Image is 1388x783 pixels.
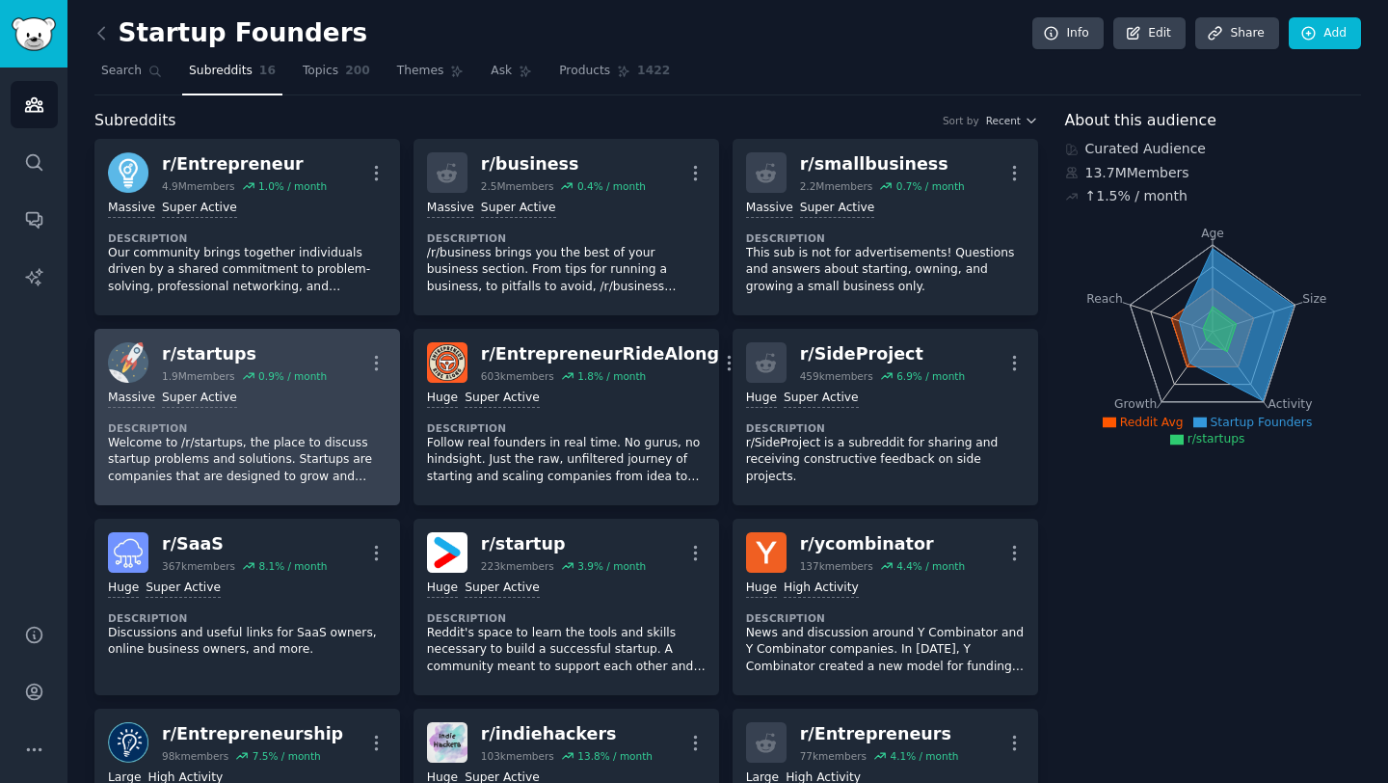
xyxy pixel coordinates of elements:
a: Search [94,56,169,95]
span: Search [101,63,142,80]
tspan: Age [1201,227,1224,240]
tspan: Growth [1114,397,1157,411]
a: startupsr/startups1.9Mmembers0.9% / monthMassiveSuper ActiveDescriptionWelcome to /r/startups, th... [94,329,400,505]
tspan: Reach [1086,291,1123,305]
div: 603k members [481,369,554,383]
div: r/ SaaS [162,532,327,556]
div: ↑ 1.5 % / month [1085,186,1188,206]
div: r/ indiehackers [481,722,653,746]
span: About this audience [1065,109,1216,133]
p: Discussions and useful links for SaaS owners, online business owners, and more. [108,625,387,659]
div: 0.4 % / month [577,179,646,193]
div: Super Active [162,390,237,408]
span: 16 [259,63,276,80]
a: Themes [390,56,471,95]
div: r/ business [481,152,646,176]
a: Ask [484,56,539,95]
p: News and discussion around Y Combinator and Y Combinator companies. In [DATE], Y Combinator creat... [746,625,1025,676]
div: Massive [108,200,155,218]
div: Massive [427,200,474,218]
div: Super Active [465,580,540,598]
div: Sort by [943,114,979,127]
span: Topics [303,63,338,80]
span: Themes [397,63,444,80]
div: 223k members [481,559,554,573]
a: Products1422 [552,56,677,95]
div: Huge [427,580,458,598]
div: r/ Entrepreneurs [800,722,959,746]
a: Share [1195,17,1278,50]
span: Subreddits [94,109,176,133]
a: r/SideProject459kmembers6.9% / monthHugeSuper ActiveDescriptionr/SideProject is a subreddit for s... [733,329,1038,505]
img: ycombinator [746,532,787,573]
span: Reddit Avg [1120,416,1184,429]
div: Huge [746,390,777,408]
p: Reddit's space to learn the tools and skills necessary to build a successful startup. A community... [427,625,706,676]
div: Curated Audience [1065,139,1362,159]
div: r/ Entrepreneurship [162,722,343,746]
span: Products [559,63,610,80]
p: Follow real founders in real time. No gurus, no hindsight. Just the raw, unfiltered journey of st... [427,435,706,486]
h2: Startup Founders [94,18,367,49]
div: 0.7 % / month [896,179,965,193]
a: SaaSr/SaaS367kmembers8.1% / monthHugeSuper ActiveDescriptionDiscussions and useful links for SaaS... [94,519,400,695]
div: 1.0 % / month [258,179,327,193]
img: SaaS [108,532,148,573]
div: 2.2M members [800,179,873,193]
dt: Description [746,611,1025,625]
a: Info [1032,17,1104,50]
div: Huge [746,580,777,598]
dt: Description [427,231,706,245]
div: 3.9 % / month [577,559,646,573]
button: Recent [986,114,1038,127]
div: 367k members [162,559,235,573]
dt: Description [427,421,706,435]
div: 13.8 % / month [577,749,653,763]
div: Super Active [481,200,556,218]
a: Subreddits16 [182,56,282,95]
div: 4.9M members [162,179,235,193]
span: Subreddits [189,63,253,80]
p: r/SideProject is a subreddit for sharing and receiving constructive feedback on side projects. [746,435,1025,486]
div: Huge [427,390,458,408]
img: Entrepreneur [108,152,148,193]
div: r/ EntrepreneurRideAlong [481,342,719,366]
div: r/ ycombinator [800,532,965,556]
div: 7.5 % / month [253,749,321,763]
img: EntrepreneurRideAlong [427,342,467,383]
p: This sub is not for advertisements! Questions and answers about starting, owning, and growing a s... [746,245,1025,296]
div: 6.9 % / month [896,369,965,383]
span: Startup Founders [1211,416,1313,429]
div: r/ Entrepreneur [162,152,327,176]
div: 459k members [800,369,873,383]
div: 77k members [800,749,867,763]
dt: Description [746,421,1025,435]
div: 98k members [162,749,228,763]
tspan: Activity [1268,397,1312,411]
div: 103k members [481,749,554,763]
dt: Description [427,611,706,625]
div: Super Active [465,390,540,408]
div: 1.8 % / month [577,369,646,383]
div: r/ startup [481,532,646,556]
img: startup [427,532,467,573]
span: Recent [986,114,1021,127]
a: Topics200 [296,56,377,95]
div: Super Active [146,580,221,598]
a: r/smallbusiness2.2Mmembers0.7% / monthMassiveSuper ActiveDescriptionThis sub is not for advertise... [733,139,1038,315]
tspan: Size [1302,291,1326,305]
a: r/business2.5Mmembers0.4% / monthMassiveSuper ActiveDescription/r/business brings you the best of... [414,139,719,315]
div: Massive [746,200,793,218]
dt: Description [108,231,387,245]
a: startupr/startup223kmembers3.9% / monthHugeSuper ActiveDescriptionReddit's space to learn the too... [414,519,719,695]
span: Ask [491,63,512,80]
div: 13.7M Members [1065,163,1362,183]
div: r/ smallbusiness [800,152,965,176]
div: 8.1 % / month [258,559,327,573]
span: r/startups [1188,432,1245,445]
dt: Description [108,611,387,625]
a: ycombinatorr/ycombinator137kmembers4.4% / monthHugeHigh ActivityDescriptionNews and discussion ar... [733,519,1038,695]
img: startups [108,342,148,383]
div: r/ SideProject [800,342,965,366]
a: Entrepreneurr/Entrepreneur4.9Mmembers1.0% / monthMassiveSuper ActiveDescriptionOur community brin... [94,139,400,315]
